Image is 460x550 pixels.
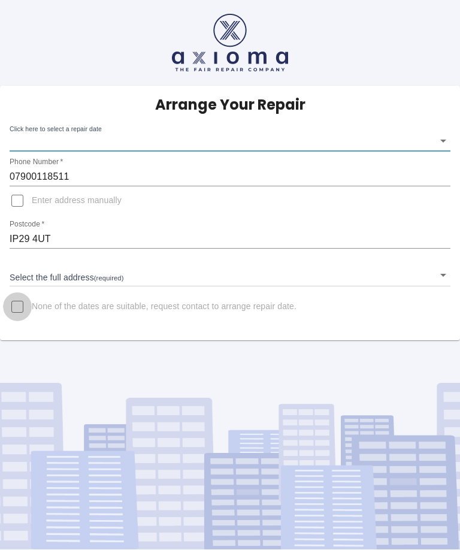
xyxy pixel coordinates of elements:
[32,301,296,313] span: None of the dates are suitable, request contact to arrange repair date.
[32,195,122,207] span: Enter address manually
[10,158,63,168] label: Phone Number
[172,14,288,72] img: axioma
[155,96,305,115] h5: Arrange Your Repair
[10,125,102,134] label: Click here to select a repair date
[10,220,44,230] label: Postcode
